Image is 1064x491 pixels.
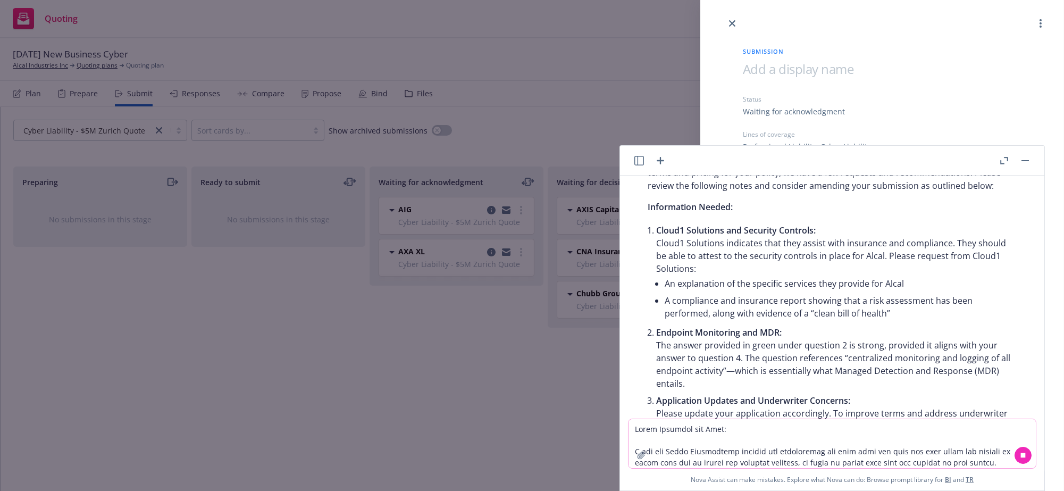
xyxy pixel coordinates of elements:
span: Information Needed: [648,201,733,213]
a: close [726,17,739,30]
a: TR [966,475,974,484]
p: Please update your application accordingly. To improve terms and address underwriter concerns, we... [656,394,1017,445]
div: Professional Liability, Cyber Liability [743,141,871,152]
span: Nova Assist can make mistakes. Explore what Nova can do: Browse prompt library for and [624,469,1040,490]
span: Submission [743,47,1021,56]
span: Endpoint Monitoring and MDR: [656,327,782,338]
div: Status [743,95,1021,104]
span: Cloud1 Solutions and Security Controls: [656,224,816,236]
li: A compliance and insurance report showing that a risk assessment has been performed, along with e... [665,292,1017,322]
a: more [1034,17,1047,30]
div: Waiting for acknowledgment [743,106,845,117]
p: The answer provided in green under question 2 is strong, provided it aligns with your answer to q... [656,326,1017,390]
div: Lines of coverage [743,130,1021,139]
p: Cloud1 Solutions indicates that they assist with insurance and compliance. They should be able to... [656,224,1017,275]
span: Application Updates and Underwriter Concerns: [656,395,850,406]
li: An explanation of the specific services they provide for Alcal [665,275,1017,292]
a: BI [945,475,951,484]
